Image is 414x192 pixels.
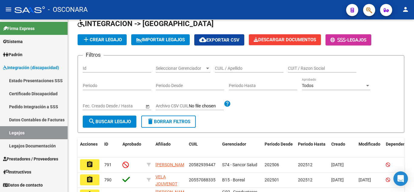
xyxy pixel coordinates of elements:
[131,34,190,45] button: IMPORTAR LEGAJOS
[222,162,257,167] span: S74 - Sancor Salud
[156,103,189,108] span: Archivo CSV CUIL
[356,138,383,158] datatable-header-cell: Modificado
[402,6,409,13] mat-icon: person
[122,142,141,147] span: Aprobado
[104,162,112,167] span: 791
[331,162,344,167] span: [DATE]
[3,182,43,188] span: Datos de contacto
[120,138,144,158] datatable-header-cell: Aprobado
[88,118,95,125] mat-icon: search
[329,138,356,158] datatable-header-cell: Creado
[156,66,205,71] span: Seleccionar Gerenciador
[82,37,122,42] span: Crear Legajo
[189,142,198,147] span: CUIL
[331,177,344,182] span: [DATE]
[153,138,186,158] datatable-header-cell: Afiliado
[224,100,231,107] mat-icon: help
[83,103,102,109] input: Start date
[82,36,90,43] mat-icon: add
[220,138,262,158] datatable-header-cell: Gerenciador
[155,162,188,167] span: [PERSON_NAME]
[326,34,371,45] button: -Legajos
[5,6,12,13] mat-icon: menu
[141,116,196,128] button: Borrar Filtros
[386,142,411,147] span: Dependencia
[80,142,98,147] span: Acciones
[359,142,380,147] span: Modificado
[147,118,154,125] mat-icon: delete
[3,38,23,45] span: Sistema
[3,64,59,71] span: Integración (discapacidad)
[393,171,408,186] div: Open Intercom Messenger
[249,34,321,45] button: Descargar Documentos
[3,25,35,32] span: Firma Express
[189,162,215,167] span: 20582939447
[104,177,112,182] span: 790
[78,34,127,45] button: Crear Legajo
[136,37,185,42] span: IMPORTAR LEGAJOS
[298,177,312,182] span: 202512
[3,51,22,58] span: Padrón
[199,37,239,43] span: Exportar CSV
[262,138,295,158] datatable-header-cell: Periodo Desde
[155,142,171,147] span: Afiliado
[295,138,329,158] datatable-header-cell: Periodo Hasta
[83,51,104,59] h3: Filtros
[104,142,108,147] span: ID
[194,34,244,45] button: Exportar CSV
[88,119,131,124] span: Buscar Legajo
[189,103,224,109] input: Archivo CSV CUIL
[222,177,245,182] span: B15 - Boreal
[78,138,102,158] datatable-header-cell: Acciones
[331,142,345,147] span: Creado
[298,162,312,167] span: 202512
[222,142,246,147] span: Gerenciador
[3,156,58,162] span: Prestadores / Proveedores
[3,169,31,175] span: Instructivos
[78,19,214,28] span: INTEGRACION -> [GEOGRAPHIC_DATA]
[102,138,120,158] datatable-header-cell: ID
[199,36,206,43] mat-icon: cloud_download
[265,142,293,147] span: Periodo Desde
[359,177,371,182] span: [DATE]
[86,161,93,168] mat-icon: assignment
[330,37,347,43] span: -
[298,142,326,147] span: Periodo Hasta
[83,116,136,128] button: Buscar Legajo
[189,177,215,182] span: 20557088335
[144,103,151,109] button: Open calendar
[147,119,190,124] span: Borrar Filtros
[107,103,136,109] input: End date
[347,37,366,43] span: Legajos
[302,83,313,88] span: Todos
[265,177,279,182] span: 202501
[186,138,220,158] datatable-header-cell: CUIL
[254,37,316,42] span: Descargar Documentos
[265,162,279,167] span: 202506
[86,176,93,183] mat-icon: assignment
[48,3,88,16] span: - OSCONARA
